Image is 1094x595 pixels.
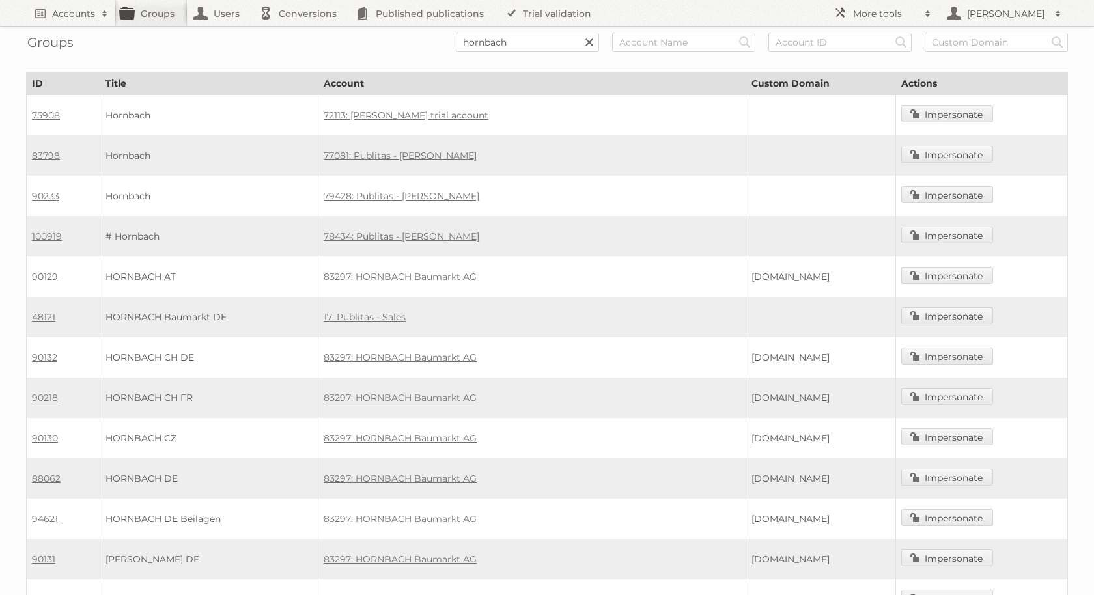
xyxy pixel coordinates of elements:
a: Impersonate [901,307,993,324]
a: Impersonate [901,146,993,163]
a: 83297: HORNBACH Baumarkt AG [324,352,477,363]
a: Impersonate [901,549,993,566]
a: 90131 [32,553,55,565]
a: 72113: [PERSON_NAME] trial account [324,109,488,121]
a: Impersonate [901,388,993,405]
a: 94621 [32,513,58,525]
td: Hornbach [100,176,318,216]
td: [DOMAIN_NAME] [746,378,895,418]
td: HORNBACH Baumarkt DE [100,297,318,337]
input: Account ID [768,33,912,52]
input: Account Name [612,33,755,52]
a: Impersonate [901,428,993,445]
td: HORNBACH AT [100,256,318,297]
a: Impersonate [901,267,993,284]
input: Custom Domain [925,33,1068,52]
a: 77081: Publitas - [PERSON_NAME] [324,150,477,161]
td: [DOMAIN_NAME] [746,458,895,499]
td: [DOMAIN_NAME] [746,337,895,378]
h2: More tools [853,7,918,20]
td: [PERSON_NAME] DE [100,539,318,579]
a: 90132 [32,352,57,363]
td: Hornbach [100,135,318,176]
td: [DOMAIN_NAME] [746,499,895,539]
a: Impersonate [901,348,993,365]
a: 90233 [32,190,59,202]
input: Search [891,33,911,52]
a: 83297: HORNBACH Baumarkt AG [324,271,477,283]
a: 83297: HORNBACH Baumarkt AG [324,473,477,484]
h2: [PERSON_NAME] [964,7,1048,20]
a: 83297: HORNBACH Baumarkt AG [324,432,477,444]
input: Search [735,33,755,52]
a: 79428: Publitas - [PERSON_NAME] [324,190,479,202]
a: 90129 [32,271,58,283]
a: 90218 [32,392,58,404]
a: 90130 [32,432,58,444]
a: Impersonate [901,186,993,203]
td: [DOMAIN_NAME] [746,418,895,458]
a: Impersonate [901,227,993,243]
a: 83297: HORNBACH Baumarkt AG [324,392,477,404]
h2: Accounts [52,7,95,20]
a: 83798 [32,150,60,161]
td: HORNBACH DE [100,458,318,499]
th: Account [318,72,746,95]
th: Actions [896,72,1068,95]
td: HORNBACH CH DE [100,337,318,378]
a: Impersonate [901,509,993,526]
input: Title [456,33,599,52]
a: 75908 [32,109,60,121]
a: 17: Publitas - Sales [324,311,406,323]
td: # Hornbach [100,216,318,256]
a: 48121 [32,311,55,323]
td: Hornbach [100,95,318,136]
a: Impersonate [901,469,993,486]
a: 83297: HORNBACH Baumarkt AG [324,513,477,525]
a: 100919 [32,230,62,242]
a: 78434: Publitas - [PERSON_NAME] [324,230,479,242]
th: ID [27,72,100,95]
th: Title [100,72,318,95]
th: Custom Domain [746,72,895,95]
td: [DOMAIN_NAME] [746,256,895,297]
td: [DOMAIN_NAME] [746,539,895,579]
td: HORNBACH DE Beilagen [100,499,318,539]
a: 88062 [32,473,61,484]
a: Impersonate [901,105,993,122]
td: HORNBACH CH FR [100,378,318,418]
input: Search [1048,33,1067,52]
td: HORNBACH CZ [100,418,318,458]
a: 83297: HORNBACH Baumarkt AG [324,553,477,565]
